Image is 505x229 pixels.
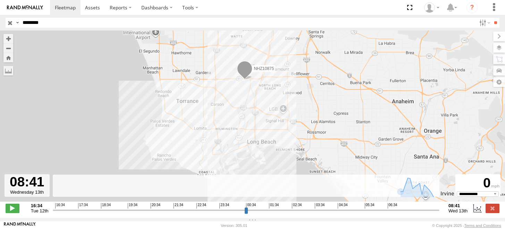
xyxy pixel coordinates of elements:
span: 05:34 [365,203,374,209]
div: 0 [456,175,499,191]
a: Visit our Website [4,222,36,229]
span: 01:34 [269,203,279,209]
span: Wed 13th Aug 2025 [448,208,468,213]
label: Close [486,204,499,213]
label: Map Settings [493,77,505,87]
img: rand-logo.svg [7,5,43,10]
span: 02:34 [292,203,302,209]
a: Terms and Conditions [464,223,501,228]
span: 16:34 [55,203,65,209]
button: Zoom out [3,43,13,53]
span: 17:34 [78,203,88,209]
span: Tue 12th Aug 2025 [31,208,49,213]
label: Measure [3,66,13,76]
span: NHZ10875 [254,66,274,71]
span: 00:34 [246,203,256,209]
span: 21:34 [174,203,183,209]
button: Zoom in [3,34,13,43]
span: 04:34 [338,203,347,209]
span: 22:34 [196,203,206,209]
span: 03:34 [315,203,325,209]
span: 20:34 [151,203,160,209]
div: Version: 305.01 [221,223,247,228]
button: Zoom Home [3,53,13,62]
i: ? [466,2,478,13]
div: Zulema McIntosch [422,2,442,13]
label: Search Filter Options [477,18,491,28]
span: 23:34 [219,203,229,209]
span: 06:34 [388,203,397,209]
label: Play/Stop [6,204,19,213]
strong: 16:34 [31,203,49,208]
span: 18:34 [101,203,111,209]
label: Search Query [15,18,20,28]
div: © Copyright 2025 - [432,223,501,228]
span: 19:34 [128,203,137,209]
strong: 08:41 [448,203,468,208]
